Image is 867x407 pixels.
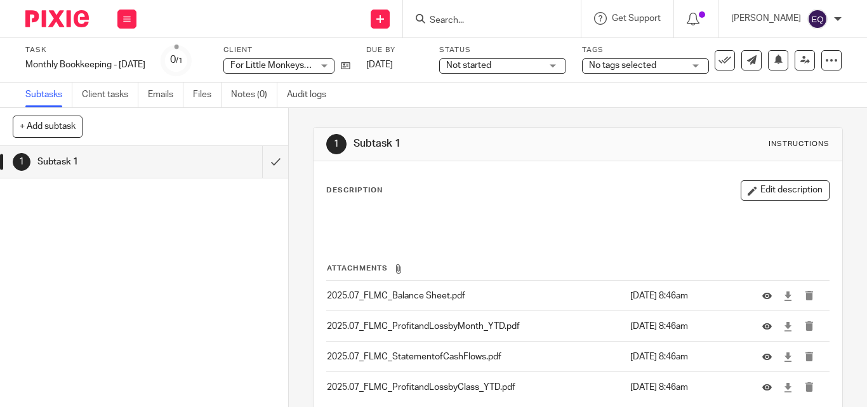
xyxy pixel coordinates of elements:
[630,350,743,363] p: [DATE] 8:46am
[446,61,491,70] span: Not started
[193,83,222,107] a: Files
[589,61,656,70] span: No tags selected
[366,45,423,55] label: Due by
[327,265,388,272] span: Attachments
[612,14,661,23] span: Get Support
[428,15,543,27] input: Search
[287,83,336,107] a: Audit logs
[439,45,566,55] label: Status
[223,45,350,55] label: Client
[366,60,393,69] span: [DATE]
[13,116,83,137] button: + Add subtask
[769,139,830,149] div: Instructions
[25,58,145,71] div: Monthly Bookkeeping - July 2025
[148,83,183,107] a: Emails
[170,53,183,67] div: 0
[25,45,145,55] label: Task
[230,61,334,70] span: For Little Monkeys Charity
[741,180,830,201] button: Edit description
[731,12,801,25] p: [PERSON_NAME]
[582,45,709,55] label: Tags
[327,381,623,394] p: 2025.07_FLMC_ProfitandLossbyClass_YTD.pdf
[37,152,179,171] h1: Subtask 1
[25,58,145,71] div: Monthly Bookkeeping - [DATE]
[783,290,793,302] a: Download
[13,153,30,171] div: 1
[327,290,623,302] p: 2025.07_FLMC_Balance Sheet.pdf
[783,350,793,363] a: Download
[327,320,623,333] p: 2025.07_FLMC_ProfitandLossbyMonth_YTD.pdf
[176,57,183,64] small: /1
[25,83,72,107] a: Subtasks
[327,350,623,363] p: 2025.07_FLMC_StatementofCashFlows.pdf
[783,320,793,333] a: Download
[807,9,828,29] img: svg%3E
[326,185,383,196] p: Description
[82,83,138,107] a: Client tasks
[326,134,347,154] div: 1
[354,137,605,150] h1: Subtask 1
[25,10,89,27] img: Pixie
[630,290,743,302] p: [DATE] 8:46am
[630,381,743,394] p: [DATE] 8:46am
[783,381,793,394] a: Download
[630,320,743,333] p: [DATE] 8:46am
[231,83,277,107] a: Notes (0)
